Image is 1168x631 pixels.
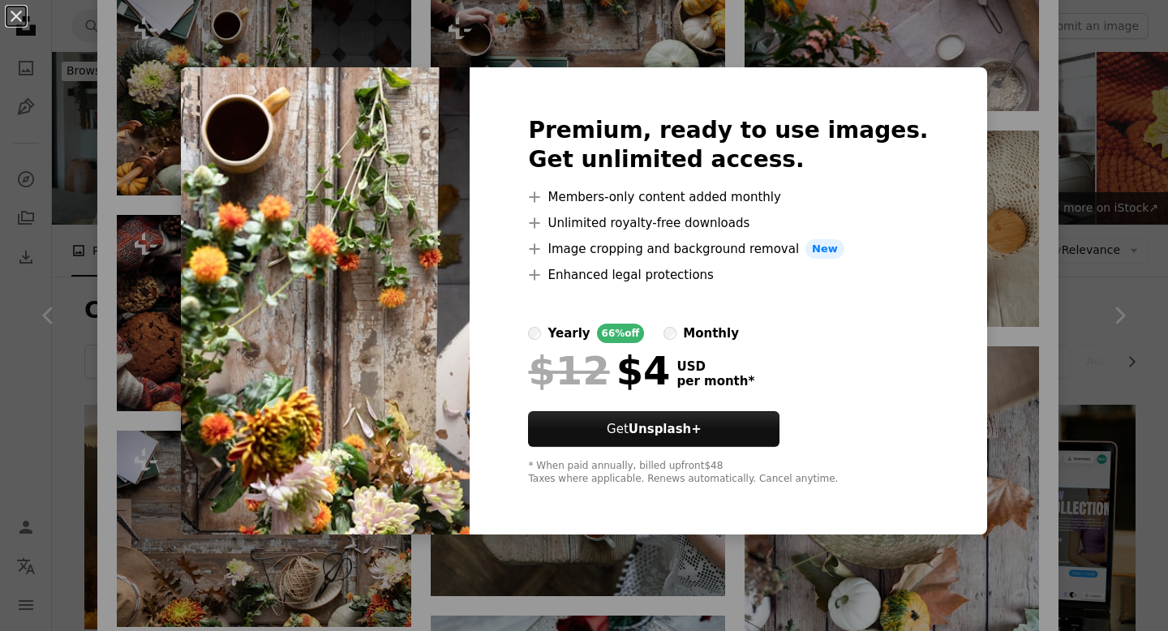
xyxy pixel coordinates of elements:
span: $12 [528,350,609,392]
li: Enhanced legal protections [528,265,928,285]
button: GetUnsplash+ [528,411,779,447]
div: monthly [683,324,739,343]
strong: Unsplash+ [629,422,702,436]
input: monthly [663,327,676,340]
div: yearly [547,324,590,343]
h2: Premium, ready to use images. Get unlimited access. [528,116,928,174]
div: $4 [528,350,670,392]
div: * When paid annually, billed upfront $48 Taxes where applicable. Renews automatically. Cancel any... [528,460,928,486]
input: yearly66%off [528,327,541,340]
li: Members-only content added monthly [528,187,928,207]
span: per month * [676,374,754,388]
li: Unlimited royalty-free downloads [528,213,928,233]
li: Image cropping and background removal [528,239,928,259]
span: USD [676,359,754,374]
div: 66% off [597,324,645,343]
span: New [805,239,844,259]
img: premium_photo-1666899830174-12b4a555f0e9 [181,67,470,534]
